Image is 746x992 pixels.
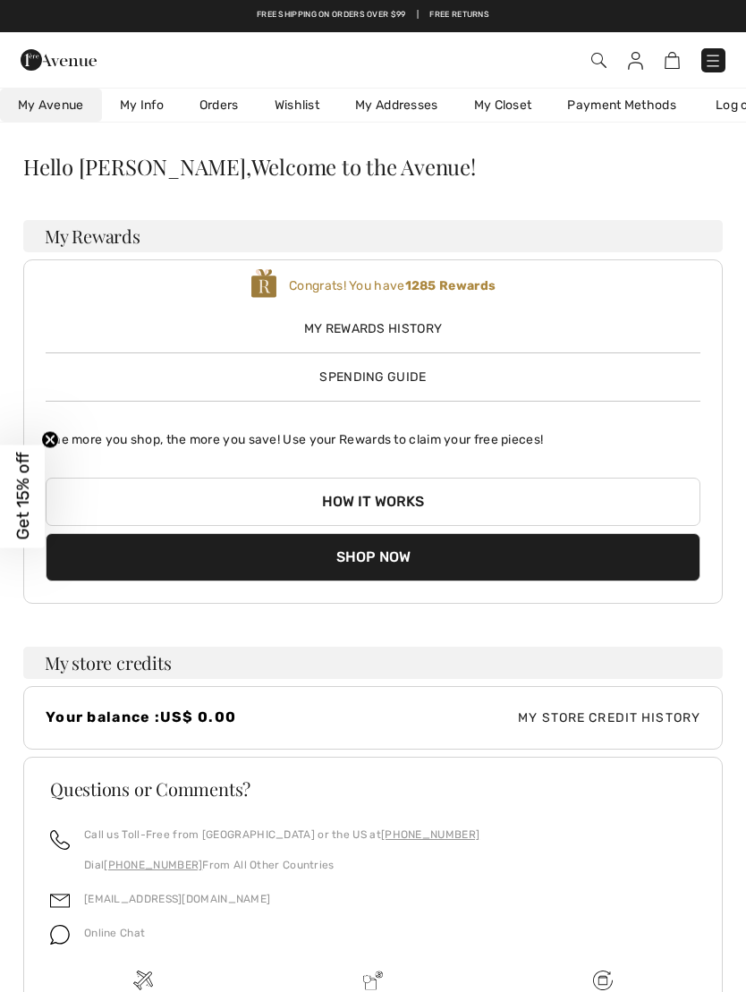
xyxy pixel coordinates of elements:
[160,708,236,725] span: US$ 0.00
[84,893,270,905] a: [EMAIL_ADDRESS][DOMAIN_NAME]
[46,416,700,449] p: The more you shop, the more you save! Use your Rewards to claim your free pieces!
[381,828,479,841] a: [PHONE_NUMBER]
[41,430,59,448] button: Close teaser
[84,857,479,873] p: Dial From All Other Countries
[417,9,419,21] span: |
[50,780,696,798] h3: Questions or Comments?
[456,89,550,122] a: My Closet
[182,89,257,122] a: Orders
[363,971,383,990] img: Delivery is a breeze since we pay the duties!
[46,533,700,581] button: Shop Now
[133,971,153,990] img: Free shipping on orders over $99
[46,478,700,526] button: How it works
[429,9,489,21] a: Free Returns
[319,369,426,385] span: Spending Guide
[337,89,456,122] a: My Addresses
[251,156,476,177] span: Welcome to the Avenue!
[46,708,373,725] h4: Your balance :
[257,89,337,122] a: Wishlist
[549,89,694,122] a: Payment Methods
[593,971,613,990] img: Free shipping on orders over $99
[23,647,723,679] h3: My store credits
[250,267,277,300] img: loyalty_logo_r.svg
[665,52,680,69] img: Shopping Bag
[84,827,479,843] p: Call us Toll-Free from [GEOGRAPHIC_DATA] or the US at
[628,52,643,70] img: My Info
[23,220,723,252] h3: My Rewards
[373,708,700,727] span: My Store Credit History
[591,53,606,68] img: Search
[18,96,84,114] span: My Avenue
[704,52,722,70] img: Menu
[84,927,145,939] span: Online Chat
[257,9,406,21] a: Free shipping on orders over $99
[50,925,70,945] img: chat
[50,830,70,850] img: call
[405,278,496,293] b: 1285 Rewards
[50,891,70,911] img: email
[21,50,97,67] a: 1ère Avenue
[23,156,723,177] div: Hello [PERSON_NAME],
[102,89,182,122] a: My Info
[104,859,202,871] a: [PHONE_NUMBER]
[13,453,33,540] span: Get 15% off
[21,42,97,78] img: 1ère Avenue
[289,278,496,293] span: Congrats! You have
[46,319,700,338] span: My Rewards History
